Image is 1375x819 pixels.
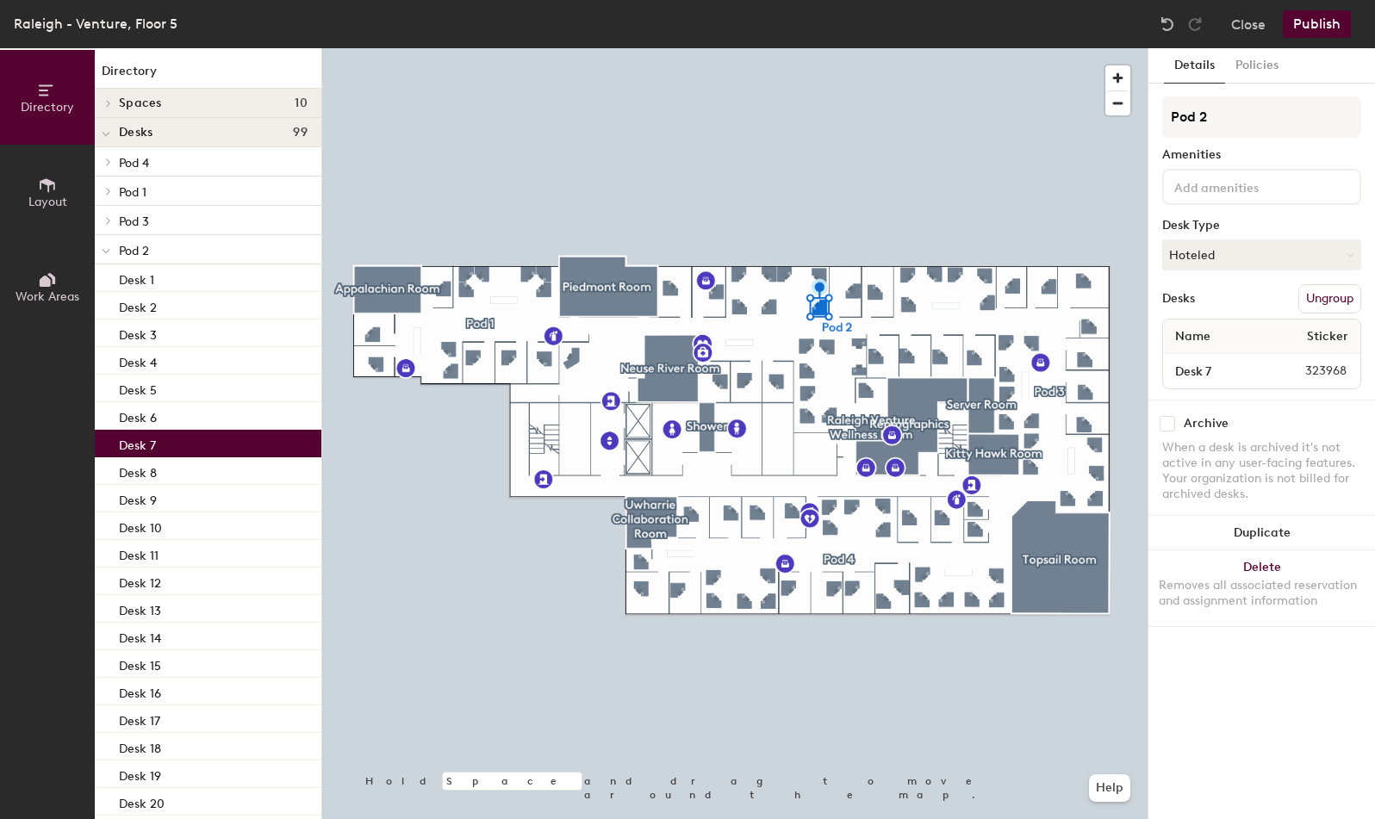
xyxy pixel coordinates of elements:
p: Desk 12 [119,571,161,591]
button: Duplicate [1148,516,1375,550]
p: Desk 9 [119,488,157,508]
p: Desk 18 [119,736,161,756]
button: Publish [1283,10,1351,38]
p: Desk 15 [119,654,161,673]
h1: Directory [95,62,321,89]
span: Sticker [1298,321,1357,352]
span: 10 [295,96,308,110]
span: Work Areas [16,289,79,304]
img: Redo [1186,16,1204,33]
span: Layout [28,195,67,209]
p: Desk 19 [119,764,161,784]
span: Spaces [119,96,162,110]
input: Unnamed desk [1167,359,1264,383]
p: Desk 5 [119,378,157,398]
div: Raleigh - Venture, Floor 5 [14,13,177,34]
p: Desk 17 [119,709,160,729]
span: Pod 4 [119,156,149,171]
span: Pod 1 [119,185,146,200]
p: Desk 10 [119,516,162,536]
p: Desk 3 [119,323,157,343]
span: Desks [119,126,152,140]
span: 323968 [1264,362,1357,381]
div: Archive [1184,417,1229,431]
p: Desk 13 [119,599,161,618]
p: Desk 4 [119,351,157,370]
button: Policies [1225,48,1289,84]
button: Hoteled [1162,239,1361,270]
button: Help [1089,774,1130,802]
p: Desk 7 [119,433,156,453]
span: Pod 2 [119,244,149,258]
p: Desk 1 [119,268,154,288]
span: Pod 3 [119,214,149,229]
p: Desk 16 [119,681,161,701]
p: Desk 20 [119,791,165,811]
span: Name [1167,321,1219,352]
button: Details [1164,48,1225,84]
div: Amenities [1162,148,1361,162]
span: Directory [21,100,74,115]
div: Removes all associated reservation and assignment information [1159,578,1365,609]
p: Desk 6 [119,406,157,425]
div: Desks [1162,292,1195,306]
input: Add amenities [1171,176,1326,196]
img: Undo [1159,16,1176,33]
p: Desk 8 [119,461,157,481]
p: Desk 11 [119,543,159,563]
button: Close [1231,10,1266,38]
p: Desk 2 [119,295,157,315]
div: Desk Type [1162,219,1361,233]
span: 99 [293,126,308,140]
div: When a desk is archived it's not active in any user-facing features. Your organization is not bil... [1162,440,1361,502]
button: Ungroup [1298,284,1361,313]
p: Desk 14 [119,626,161,646]
button: DeleteRemoves all associated reservation and assignment information [1148,550,1375,626]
